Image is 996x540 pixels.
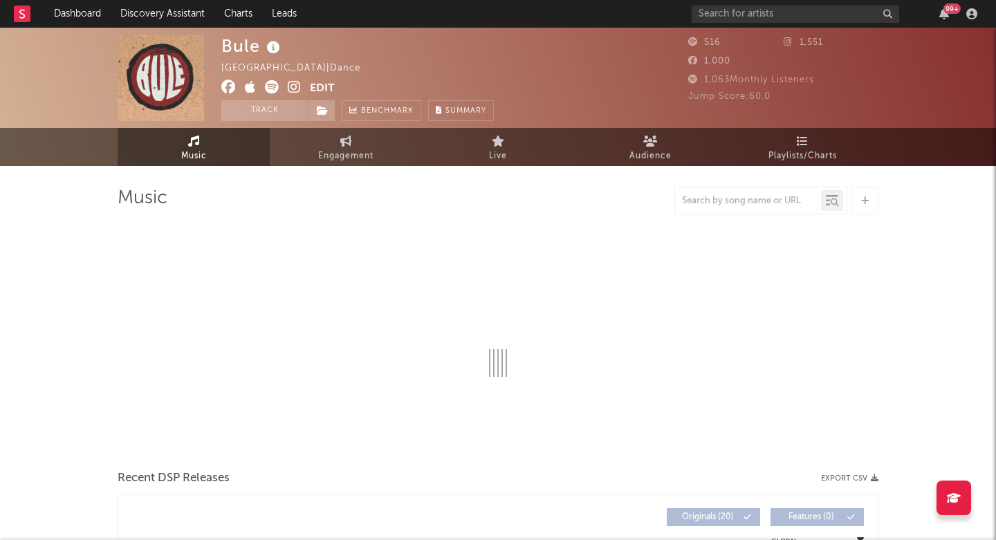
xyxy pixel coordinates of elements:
button: Edit [310,80,335,97]
span: Recent DSP Releases [118,470,230,487]
button: Export CSV [821,474,878,483]
span: 1,063 Monthly Listeners [688,75,814,84]
span: Features ( 0 ) [780,513,843,521]
span: Audience [629,148,672,165]
a: Music [118,128,270,166]
div: [GEOGRAPHIC_DATA] | Dance [221,60,376,77]
span: Benchmark [361,103,414,120]
a: Engagement [270,128,422,166]
div: Bule [221,35,284,57]
span: 516 [688,38,721,47]
span: Engagement [318,148,373,165]
span: Playlists/Charts [768,148,837,165]
input: Search by song name or URL [675,196,821,207]
button: Track [221,100,308,121]
span: Music [181,148,207,165]
button: Originals(20) [667,508,760,526]
a: Live [422,128,574,166]
span: Live [489,148,507,165]
a: Playlists/Charts [726,128,878,166]
input: Search for artists [692,6,899,23]
span: Originals ( 20 ) [676,513,739,521]
span: 1,551 [784,38,823,47]
span: 1,000 [688,57,730,66]
a: Audience [574,128,726,166]
button: Summary [428,100,494,121]
span: Jump Score: 60.0 [688,92,771,101]
span: Summary [445,107,486,115]
a: Benchmark [342,100,421,121]
div: 99 + [943,3,961,14]
button: 99+ [939,8,949,19]
button: Features(0) [771,508,864,526]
